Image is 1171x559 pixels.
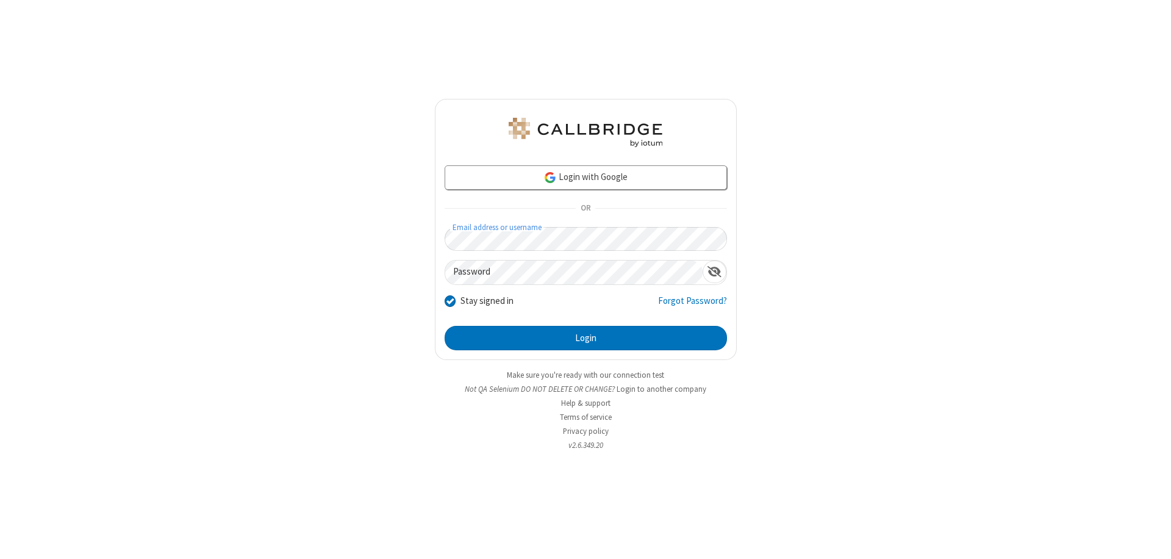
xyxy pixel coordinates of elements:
img: QA Selenium DO NOT DELETE OR CHANGE [506,118,665,147]
a: Make sure you're ready with our connection test [507,370,664,380]
iframe: Chat [1141,527,1162,550]
a: Login with Google [445,165,727,190]
a: Help & support [561,398,611,408]
li: v2.6.349.20 [435,439,737,451]
li: Not QA Selenium DO NOT DELETE OR CHANGE? [435,383,737,395]
a: Privacy policy [563,426,609,436]
div: Show password [703,261,726,283]
a: Forgot Password? [658,294,727,317]
input: Password [445,261,703,284]
button: Login [445,326,727,350]
span: OR [576,200,595,217]
label: Stay signed in [460,294,514,308]
button: Login to another company [617,383,706,395]
input: Email address or username [445,227,727,251]
a: Terms of service [560,412,612,422]
img: google-icon.png [543,171,557,184]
